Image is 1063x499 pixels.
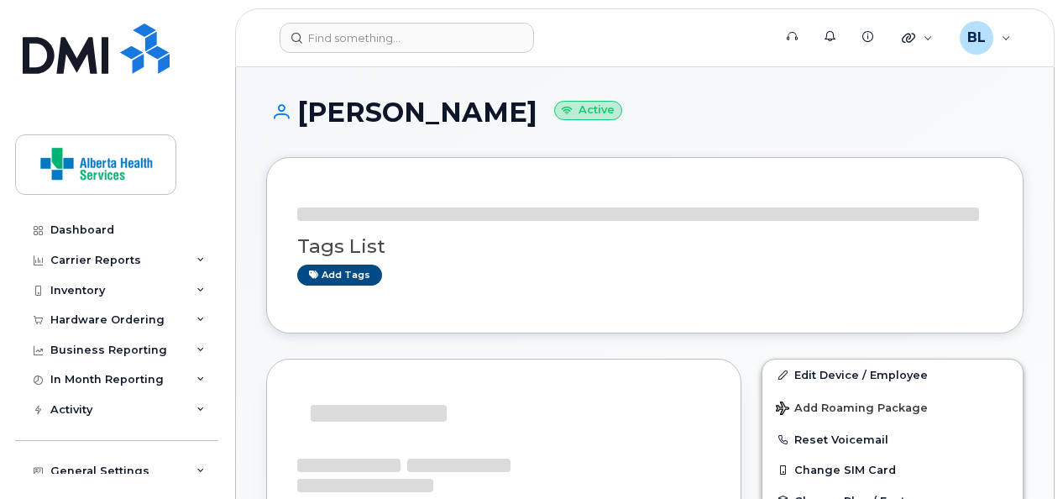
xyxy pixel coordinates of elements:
[776,402,928,418] span: Add Roaming Package
[762,424,1023,454] button: Reset Voicemail
[762,454,1023,485] button: Change SIM Card
[762,390,1023,424] button: Add Roaming Package
[297,236,992,257] h3: Tags List
[297,265,382,286] a: Add tags
[554,101,622,120] small: Active
[762,360,1023,390] a: Edit Device / Employee
[266,97,1024,127] h1: [PERSON_NAME]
